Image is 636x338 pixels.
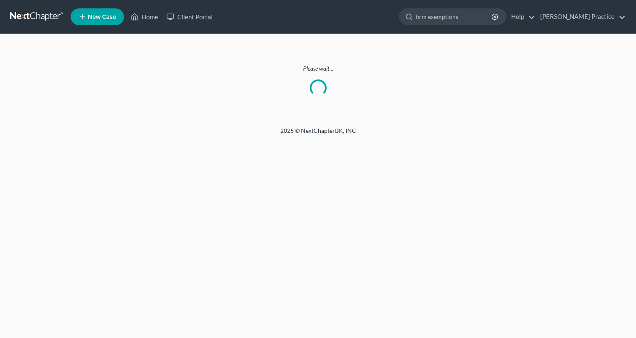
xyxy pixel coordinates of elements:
[79,127,558,142] div: 2025 © NextChapterBK, INC
[10,64,626,73] p: Please wait...
[536,9,625,24] a: [PERSON_NAME] Practice
[88,14,116,20] span: New Case
[127,9,162,24] a: Home
[416,9,493,24] input: Search by name...
[162,9,217,24] a: Client Portal
[507,9,535,24] a: Help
